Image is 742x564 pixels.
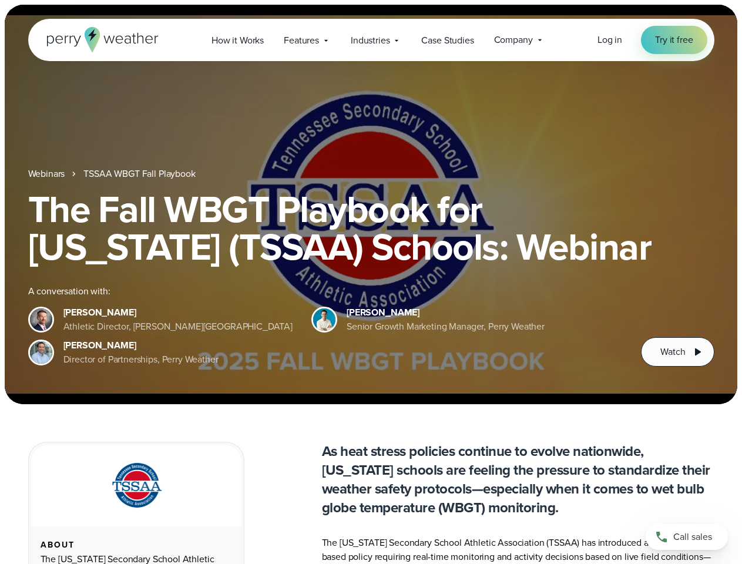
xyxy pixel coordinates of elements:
[83,167,195,181] a: TSSAA WBGT Fall Playbook
[28,167,714,181] nav: Breadcrumb
[30,308,52,331] img: Brian Wyatt
[211,33,264,48] span: How it Works
[41,540,232,550] div: About
[421,33,474,48] span: Case Studies
[347,305,545,320] div: [PERSON_NAME]
[347,320,545,334] div: Senior Growth Marketing Manager, Perry Weather
[322,442,714,517] p: As heat stress policies continue to evolve nationwide, [US_STATE] schools are feeling the pressur...
[673,530,712,544] span: Call sales
[63,352,219,367] div: Director of Partnerships, Perry Weather
[28,284,623,298] div: A conversation with:
[646,524,728,550] a: Call sales
[660,345,685,359] span: Watch
[597,33,622,46] span: Log in
[411,28,484,52] a: Case Studies
[641,337,714,367] button: Watch
[97,459,176,512] img: TSSAA-Tennessee-Secondary-School-Athletic-Association.svg
[63,305,293,320] div: [PERSON_NAME]
[63,338,219,352] div: [PERSON_NAME]
[28,167,65,181] a: Webinars
[655,33,693,47] span: Try it free
[494,33,533,47] span: Company
[351,33,390,48] span: Industries
[30,341,52,364] img: Jeff Wood
[284,33,319,48] span: Features
[641,26,707,54] a: Try it free
[202,28,274,52] a: How it Works
[597,33,622,47] a: Log in
[313,308,335,331] img: Spencer Patton, Perry Weather
[28,190,714,266] h1: The Fall WBGT Playbook for [US_STATE] (TSSAA) Schools: Webinar
[63,320,293,334] div: Athletic Director, [PERSON_NAME][GEOGRAPHIC_DATA]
